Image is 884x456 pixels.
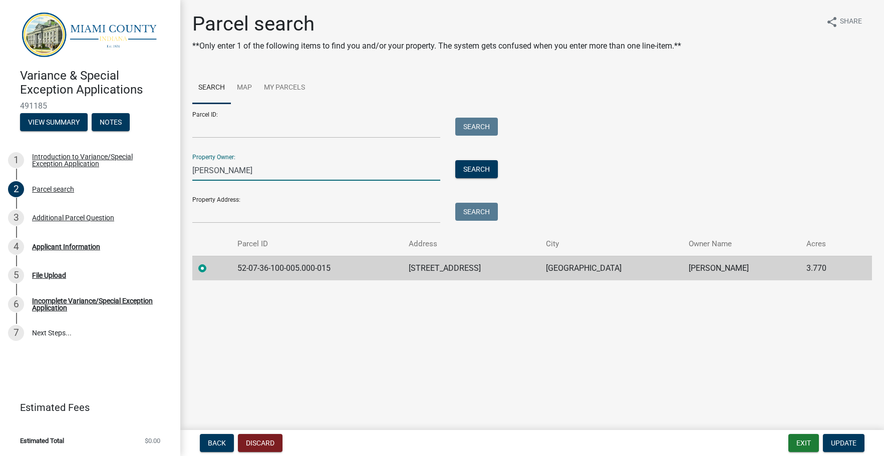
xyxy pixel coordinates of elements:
[231,256,403,280] td: 52-07-36-100-005.000-015
[32,243,100,250] div: Applicant Information
[788,434,819,452] button: Exit
[8,267,24,283] div: 5
[540,232,683,256] th: City
[455,203,498,221] button: Search
[145,437,160,444] span: $0.00
[258,72,311,104] a: My Parcels
[231,232,403,256] th: Parcel ID
[8,397,164,417] a: Estimated Fees
[403,256,540,280] td: [STREET_ADDRESS]
[32,153,164,167] div: Introduction to Variance/Special Exception Application
[238,434,282,452] button: Discard
[92,113,130,131] button: Notes
[800,232,852,256] th: Acres
[20,11,164,58] img: Miami County, Indiana
[540,256,683,280] td: [GEOGRAPHIC_DATA]
[455,160,498,178] button: Search
[20,101,160,111] span: 491185
[32,272,66,279] div: File Upload
[192,40,681,52] p: **Only enter 1 of the following items to find you and/or your property. The system gets confused ...
[683,232,800,256] th: Owner Name
[455,118,498,136] button: Search
[823,434,864,452] button: Update
[818,12,870,32] button: shareShare
[32,297,164,311] div: Incomplete Variance/Special Exception Application
[200,434,234,452] button: Back
[840,16,862,28] span: Share
[32,214,114,221] div: Additional Parcel Question
[92,119,130,127] wm-modal-confirm: Notes
[8,152,24,168] div: 1
[831,439,856,447] span: Update
[683,256,800,280] td: [PERSON_NAME]
[800,256,852,280] td: 3.770
[8,325,24,341] div: 7
[8,296,24,312] div: 6
[8,181,24,197] div: 2
[20,69,172,98] h4: Variance & Special Exception Applications
[20,119,88,127] wm-modal-confirm: Summary
[403,232,540,256] th: Address
[192,12,681,36] h1: Parcel search
[32,186,74,193] div: Parcel search
[8,239,24,255] div: 4
[231,72,258,104] a: Map
[20,113,88,131] button: View Summary
[826,16,838,28] i: share
[20,437,64,444] span: Estimated Total
[8,210,24,226] div: 3
[208,439,226,447] span: Back
[192,72,231,104] a: Search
